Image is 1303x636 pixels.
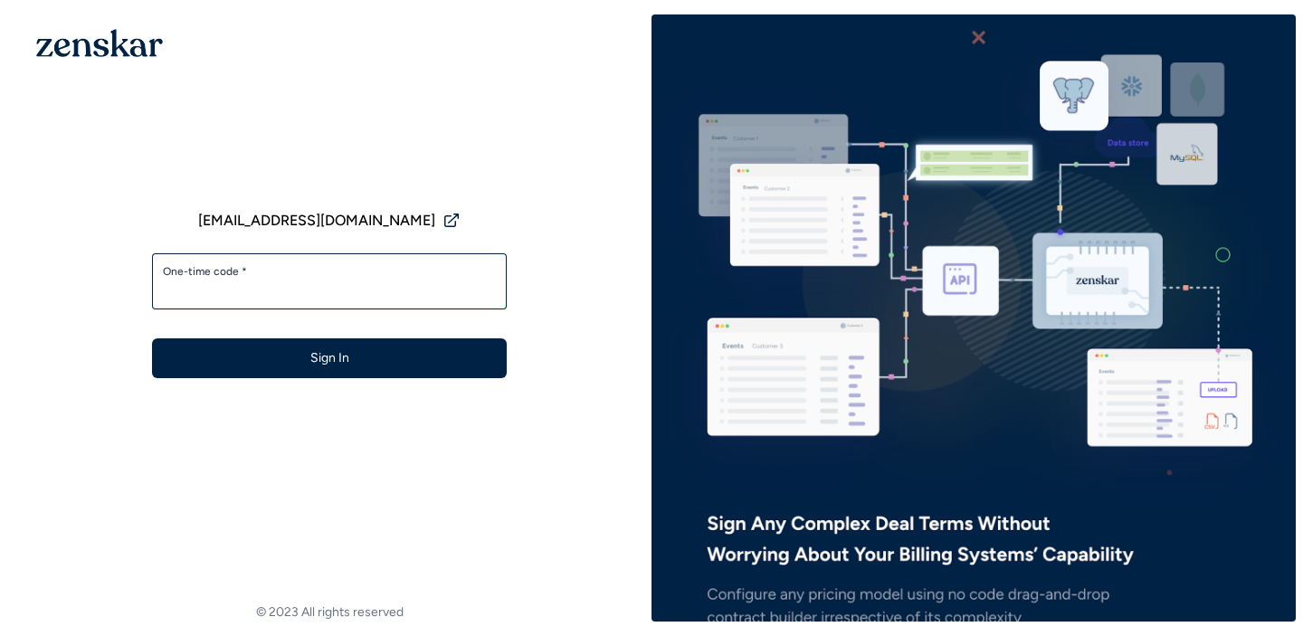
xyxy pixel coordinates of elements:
[7,603,651,622] footer: © 2023 All rights reserved
[152,338,507,378] button: Sign In
[36,29,163,57] img: 1OGAJ2xQqyY4LXKgY66KYq0eOWRCkrZdAb3gUhuVAqdWPZE9SRJmCz+oDMSn4zDLXe31Ii730ItAGKgCKgCCgCikA4Av8PJUP...
[163,264,496,279] label: One-time code *
[198,210,435,232] span: [EMAIL_ADDRESS][DOMAIN_NAME]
